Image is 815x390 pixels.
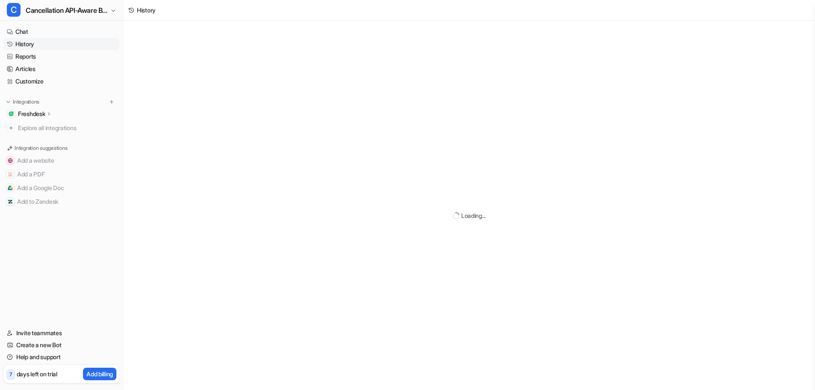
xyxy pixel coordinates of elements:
[3,63,119,75] a: Articles
[3,26,119,38] a: Chat
[3,195,119,208] button: Add to ZendeskAdd to Zendesk
[9,111,14,116] img: Freshdesk
[3,75,119,87] a: Customize
[3,154,119,167] button: Add a websiteAdd a website
[8,172,13,177] img: Add a PDF
[3,122,119,134] a: Explore all integrations
[137,6,156,15] div: History
[3,351,119,363] a: Help and support
[9,371,12,378] p: 7
[7,3,21,17] span: C
[7,124,15,132] img: explore all integrations
[18,110,45,118] p: Freshdesk
[3,339,119,351] a: Create a new Bot
[461,211,486,220] div: Loading...
[13,98,39,105] p: Integrations
[3,327,119,339] a: Invite teammates
[86,369,113,378] p: Add billing
[8,199,13,204] img: Add to Zendesk
[3,167,119,181] button: Add a PDFAdd a PDF
[3,38,119,50] a: History
[18,121,116,135] span: Explore all integrations
[3,181,119,195] button: Add a Google DocAdd a Google Doc
[5,99,11,105] img: expand menu
[26,4,108,16] span: Cancellation API-Aware Bot
[83,368,116,380] button: Add billing
[109,99,115,105] img: menu_add.svg
[3,98,42,106] button: Integrations
[3,51,119,63] a: Reports
[8,158,13,163] img: Add a website
[8,185,13,191] img: Add a Google Doc
[17,369,57,378] p: days left on trial
[15,144,67,152] p: Integration suggestions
